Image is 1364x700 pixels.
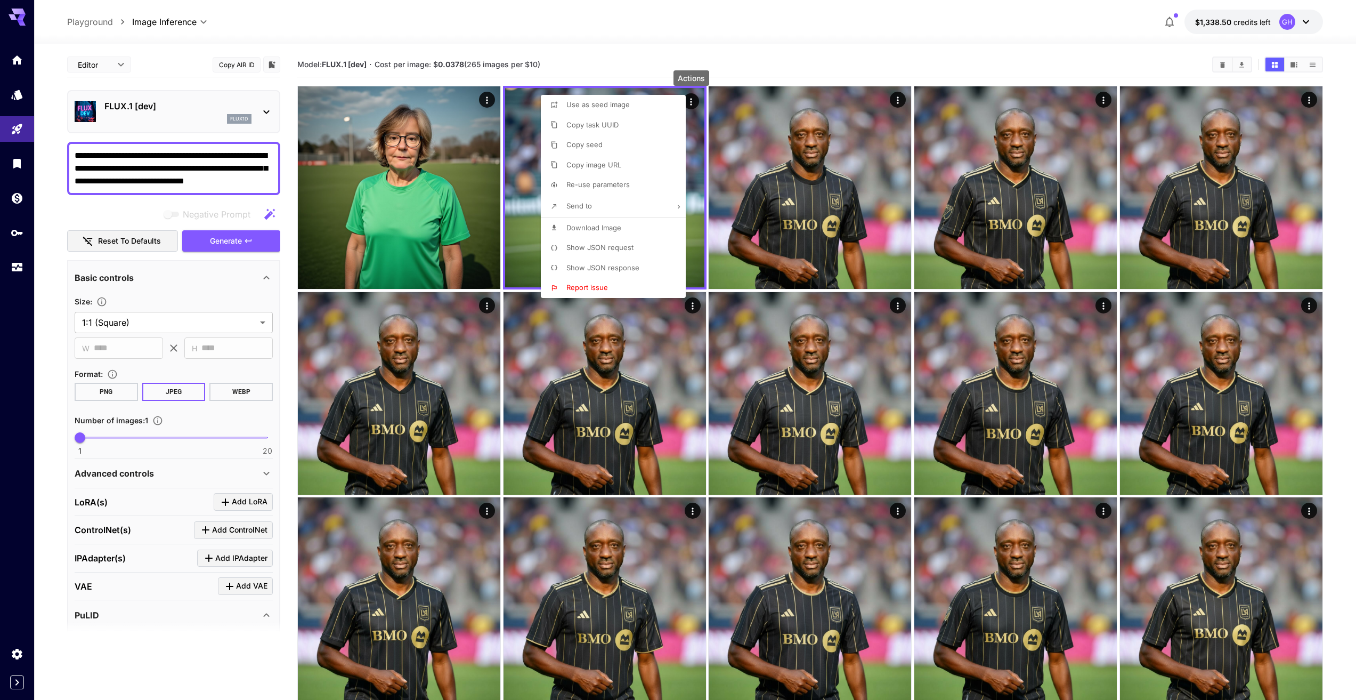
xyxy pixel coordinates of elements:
div: Actions [673,70,709,86]
span: Use as seed image [566,100,630,109]
span: Report issue [566,283,608,292]
span: Download Image [566,223,621,232]
span: Send to [566,202,592,210]
span: Copy image URL [566,160,621,169]
span: Re-use parameters [566,180,630,189]
span: Copy seed [566,140,603,149]
span: Show JSON response [566,263,639,272]
span: Copy task UUID [566,120,619,129]
span: Show JSON request [566,243,634,252]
